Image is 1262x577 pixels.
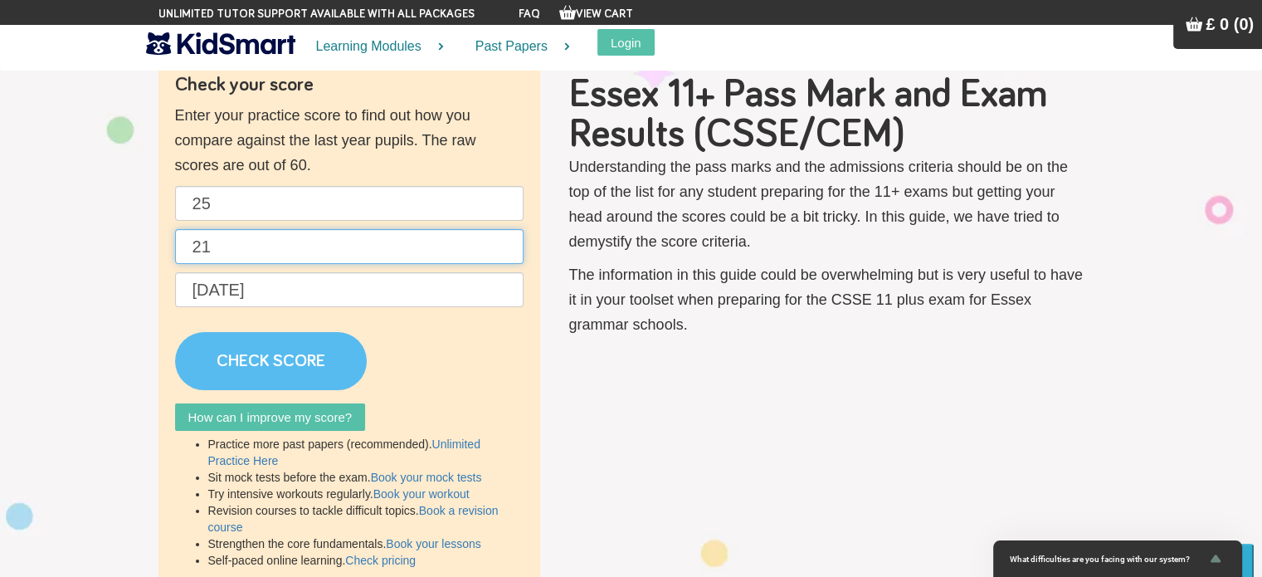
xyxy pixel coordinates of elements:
a: View Cart [559,8,633,20]
h4: Check your score [175,75,524,95]
li: Self-paced online learning. [208,552,524,569]
a: Book your lessons [386,537,480,550]
p: Enter your practice score to find out how you compare against the last year pupils. The raw score... [175,103,524,178]
a: Learning Modules [295,25,455,69]
a: Check pricing [345,554,416,567]
a: Past Papers [455,25,581,69]
a: How can I improve my score? [175,403,366,431]
button: Show survey - What difficulties are you facing with our system? [1010,549,1225,569]
h1: Essex 11+ Pass Mark and Exam Results (CSSE/CEM) [569,75,1088,154]
span: What difficulties are you facing with our system? [1010,555,1206,564]
img: KidSmart logo [146,29,295,58]
span: £ 0 (0) [1206,15,1254,33]
li: Practice more past papers (recommended). [208,436,524,469]
img: Your items in the shopping basket [559,4,576,21]
a: CHECK SCORE [175,332,367,390]
input: Maths raw score [175,229,524,264]
a: Book your workout [373,487,470,501]
li: Try intensive workouts regularly. [208,486,524,502]
a: FAQ [519,8,540,20]
img: Your items in the shopping basket [1186,16,1202,32]
li: Strengthen the core fundamentals. [208,535,524,552]
span: Unlimited tutor support available with all packages [158,6,475,22]
input: English raw score [175,186,524,221]
p: The information in this guide could be overwhelming but is very useful to have it in your toolset... [569,262,1088,337]
p: Understanding the pass marks and the admissions criteria should be on the top of the list for any... [569,154,1088,254]
button: Login [597,29,655,56]
li: Revision courses to tackle difficult topics. [208,502,524,535]
li: Sit mock tests before the exam. [208,469,524,486]
input: Date of birth (d/m/y) e.g. 27/12/2007 [175,272,524,307]
a: Book your mock tests [371,471,482,484]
